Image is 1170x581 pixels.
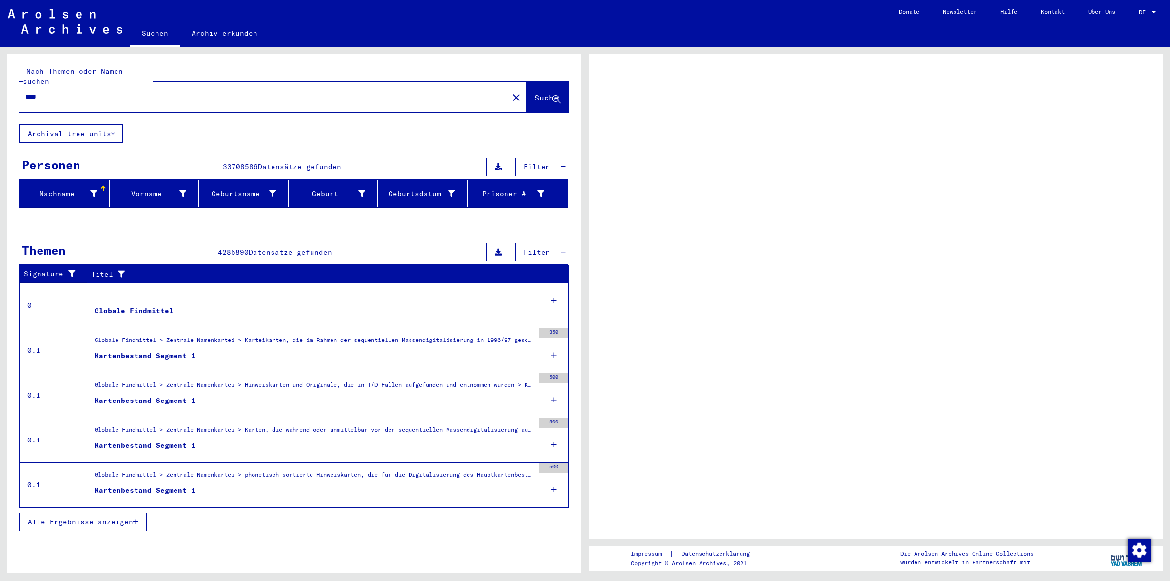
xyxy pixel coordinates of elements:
div: Signature [24,266,89,282]
div: 350 [539,328,568,338]
mat-header-cell: Geburtsname [199,180,289,207]
div: Personen [22,156,80,174]
button: Filter [515,158,558,176]
div: 500 [539,463,568,473]
span: Alle Ergebnisse anzeigen [28,518,133,526]
div: | [631,549,761,559]
div: Vorname [114,186,199,201]
mat-header-cell: Geburtsdatum [378,180,468,207]
div: Titel [91,266,559,282]
mat-header-cell: Geburt‏ [289,180,378,207]
span: 33708586 [223,162,258,171]
td: 0.1 [20,418,87,462]
div: Geburtsdatum [382,186,467,201]
span: Datensätze gefunden [249,248,332,257]
div: Signature [24,269,79,279]
button: Clear [507,87,526,107]
a: Archiv erkunden [180,21,269,45]
div: Themen [22,241,66,259]
p: wurden entwickelt in Partnerschaft mit [900,558,1033,567]
mat-header-cell: Prisoner # [468,180,568,207]
div: Geburt‏ [292,189,366,199]
div: Geburtsname [203,186,288,201]
div: Prisoner # [471,189,545,199]
div: Globale Findmittel > Zentrale Namenkartei > Hinweiskarten und Originale, die in T/D-Fällen aufgef... [95,381,534,394]
mat-header-cell: Vorname [110,180,199,207]
p: Die Arolsen Archives Online-Collections [900,549,1033,558]
div: Globale Findmittel [95,306,174,316]
span: Datensätze gefunden [258,162,341,171]
mat-header-cell: Nachname [20,180,110,207]
td: 0.1 [20,328,87,373]
button: Alle Ergebnisse anzeigen [19,513,147,531]
p: Copyright © Arolsen Archives, 2021 [631,559,761,568]
span: Filter [524,162,550,171]
span: Filter [524,248,550,257]
span: DE [1139,9,1150,16]
div: Nachname [24,189,97,199]
button: Suche [526,82,569,112]
td: 0.1 [20,462,87,507]
td: 0 [20,283,87,328]
div: Globale Findmittel > Zentrale Namenkartei > Karten, die während oder unmittelbar vor der sequenti... [95,425,534,439]
div: Kartenbestand Segment 1 [95,351,195,361]
img: Arolsen_neg.svg [8,9,122,34]
div: 500 [539,373,568,383]
a: Datenschutzerklärung [674,549,761,559]
span: Suche [534,93,559,102]
mat-icon: close [510,92,522,103]
button: Filter [515,243,558,261]
td: 0.1 [20,373,87,418]
div: Geburtsname [203,189,276,199]
mat-label: Nach Themen oder Namen suchen [23,67,123,86]
div: Kartenbestand Segment 1 [95,485,195,496]
a: Suchen [130,21,180,47]
img: yv_logo.png [1109,546,1145,570]
div: Prisoner # [471,186,557,201]
button: Archival tree units [19,124,123,143]
div: Geburtsdatum [382,189,455,199]
div: Globale Findmittel > Zentrale Namenkartei > phonetisch sortierte Hinweiskarten, die für die Digit... [95,470,534,484]
span: 4285890 [218,248,249,257]
div: Geburt‏ [292,186,378,201]
img: Zustimmung ändern [1128,539,1151,562]
div: Nachname [24,186,109,201]
div: Zustimmung ändern [1127,538,1150,561]
div: Kartenbestand Segment 1 [95,396,195,406]
div: Titel [91,269,549,280]
div: Kartenbestand Segment 1 [95,441,195,451]
div: 500 [539,418,568,428]
div: Vorname [114,189,187,199]
a: Impressum [631,549,669,559]
div: Globale Findmittel > Zentrale Namenkartei > Karteikarten, die im Rahmen der sequentiellen Massend... [95,336,534,349]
